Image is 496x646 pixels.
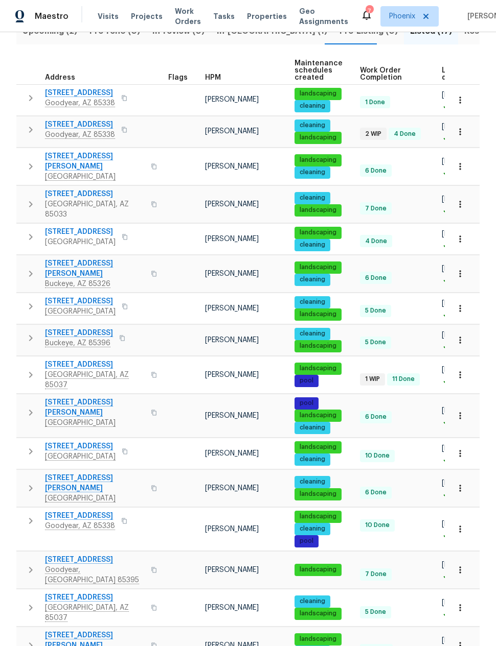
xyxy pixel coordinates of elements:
[442,123,463,130] span: [DATE]
[45,227,116,237] span: [STREET_ADDRESS]
[296,329,329,338] span: cleaning
[361,204,391,213] span: 7 Done
[296,121,329,130] span: cleaning
[205,305,259,312] span: [PERSON_NAME]
[361,488,391,497] span: 6 Done
[361,608,390,616] span: 5 Done
[296,241,329,249] span: cleaning
[296,298,329,306] span: cleaning
[388,375,419,384] span: 11 Done
[296,609,341,618] span: landscaping
[296,133,341,142] span: landscaping
[205,604,259,611] span: [PERSON_NAME]
[442,366,463,373] span: [DATE]
[296,364,341,373] span: landscaping
[205,163,259,170] span: [PERSON_NAME]
[299,6,348,27] span: Geo Assignments
[45,199,145,220] span: [GEOGRAPHIC_DATA], AZ 85033
[213,13,235,20] span: Tasks
[296,168,329,177] span: cleaning
[296,443,341,451] span: landscaping
[442,230,463,237] span: [DATE]
[131,11,163,21] span: Projects
[296,102,329,110] span: cleaning
[205,270,259,277] span: [PERSON_NAME]
[296,512,341,521] span: landscaping
[366,6,373,16] div: 7
[296,635,341,643] span: landscaping
[45,189,145,199] span: [STREET_ADDRESS]
[442,265,463,272] span: [DATE]
[361,375,384,384] span: 1 WIP
[296,455,329,464] span: cleaning
[205,337,259,344] span: [PERSON_NAME]
[296,263,341,272] span: landscaping
[361,570,391,579] span: 7 Done
[296,342,341,350] span: landscaping
[205,74,221,81] span: HPM
[442,520,463,528] span: [DATE]
[361,237,391,246] span: 4 Done
[296,477,329,486] span: cleaning
[296,228,341,237] span: landscaping
[45,237,116,247] span: [GEOGRAPHIC_DATA]
[360,67,424,81] span: Work Order Completion
[296,310,341,319] span: landscaping
[296,565,341,574] span: landscaping
[296,537,318,545] span: pool
[296,376,318,385] span: pool
[296,411,341,420] span: landscaping
[98,11,119,21] span: Visits
[168,74,188,81] span: Flags
[442,67,459,81] span: List date
[442,407,463,414] span: [DATE]
[361,451,394,460] span: 10 Done
[296,399,318,408] span: pool
[295,60,343,81] span: Maintenance schedules created
[296,194,329,202] span: cleaning
[442,480,463,487] span: [DATE]
[175,6,201,27] span: Work Orders
[361,166,391,175] span: 6 Done
[296,275,329,284] span: cleaning
[442,300,463,307] span: [DATE]
[442,561,463,568] span: [DATE]
[35,11,69,21] span: Maestro
[442,91,463,99] span: [DATE]
[296,206,341,214] span: landscaping
[361,130,386,138] span: 2 WIP
[205,371,259,378] span: [PERSON_NAME]
[205,450,259,457] span: [PERSON_NAME]
[389,11,415,21] span: Phoenix
[296,524,329,533] span: cleaning
[205,235,259,243] span: [PERSON_NAME]
[390,130,420,138] span: 4 Done
[205,566,259,573] span: [PERSON_NAME]
[361,338,390,347] span: 5 Done
[247,11,287,21] span: Properties
[442,445,463,452] span: [DATE]
[361,521,394,530] span: 10 Done
[442,196,463,203] span: [DATE]
[361,413,391,421] span: 6 Done
[442,599,463,606] span: [DATE]
[205,96,259,103] span: [PERSON_NAME]
[442,637,463,644] span: [DATE]
[205,201,259,208] span: [PERSON_NAME]
[45,74,75,81] span: Address
[205,412,259,419] span: [PERSON_NAME]
[205,128,259,135] span: [PERSON_NAME]
[205,485,259,492] span: [PERSON_NAME]
[296,423,329,432] span: cleaning
[361,306,390,315] span: 5 Done
[442,158,463,165] span: [DATE]
[442,331,463,339] span: [DATE]
[296,597,329,606] span: cleaning
[205,525,259,533] span: [PERSON_NAME]
[361,274,391,282] span: 6 Done
[296,490,341,498] span: landscaping
[361,98,389,107] span: 1 Done
[296,89,341,98] span: landscaping
[296,156,341,164] span: landscaping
